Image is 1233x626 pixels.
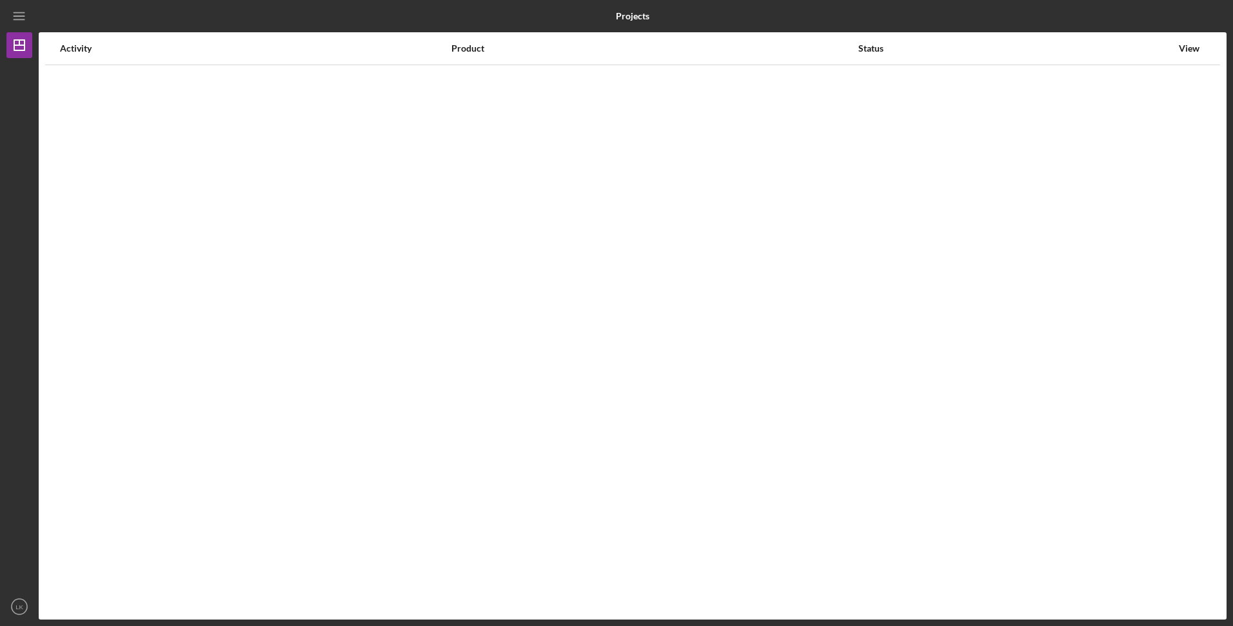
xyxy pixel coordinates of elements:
[15,603,23,611] text: LK
[1173,43,1205,54] div: View
[616,11,649,21] b: Projects
[451,43,857,54] div: Product
[60,43,450,54] div: Activity
[6,594,32,620] button: LK
[858,43,1172,54] div: Status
